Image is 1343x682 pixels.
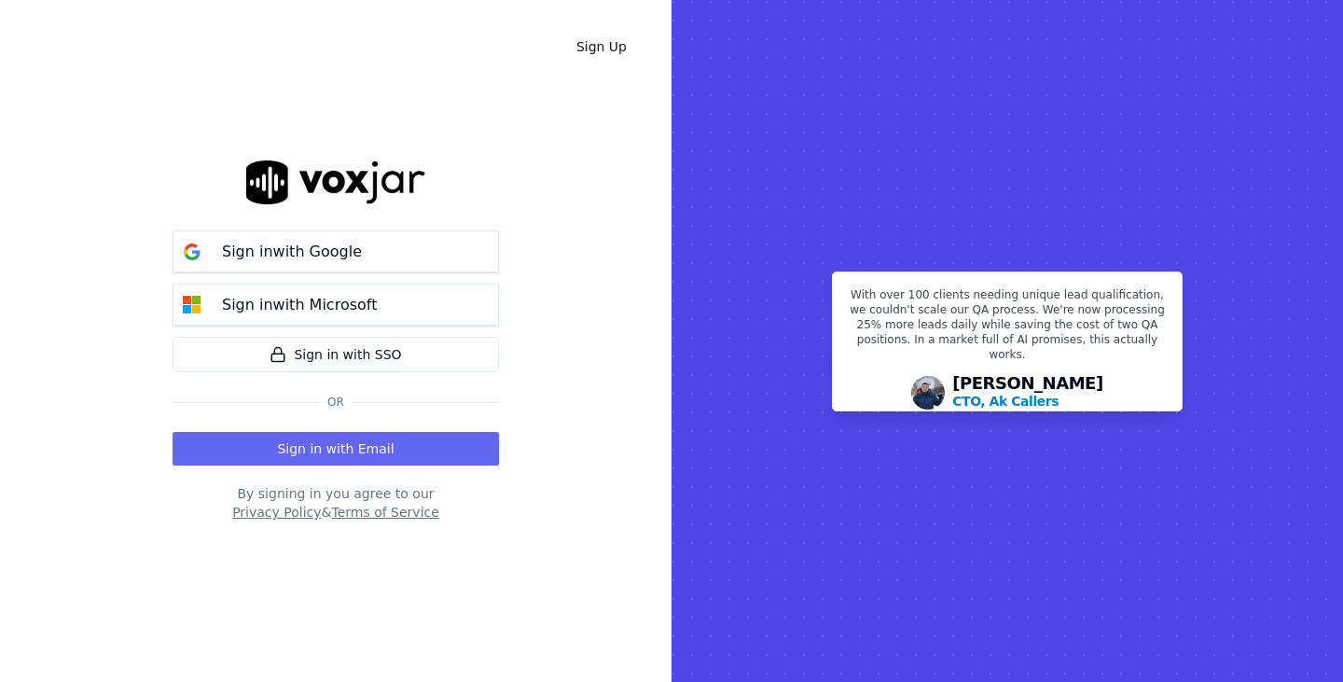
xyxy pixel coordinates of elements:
img: microsoft Sign in button [173,286,211,324]
button: Sign inwith Microsoft [173,284,499,326]
img: google Sign in button [173,233,211,271]
div: By signing in you agree to our & [173,484,499,522]
a: Sign in with SSO [173,337,499,372]
button: Sign in with Email [173,432,499,466]
p: With over 100 clients needing unique lead qualification, we couldn't scale our QA process. We're ... [844,287,1170,369]
div: [PERSON_NAME] [952,375,1103,411]
span: Or [320,395,352,410]
button: Privacy Policy [232,503,321,522]
button: Sign inwith Google [173,230,499,272]
p: Sign in with Google [222,241,362,263]
img: Avatar [911,376,945,410]
img: logo [246,160,425,204]
p: Sign in with Microsoft [222,294,377,316]
p: CTO, Ak Callers [952,392,1059,411]
a: Sign Up [561,30,642,63]
button: Terms of Service [331,503,438,522]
